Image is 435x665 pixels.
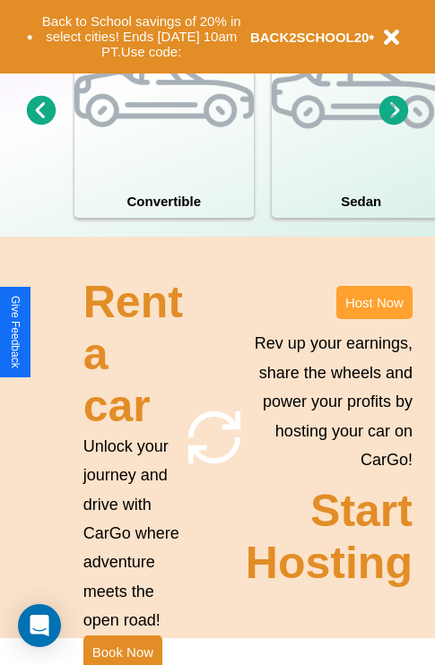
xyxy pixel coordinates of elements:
button: Back to School savings of 20% in select cities! Ends [DATE] 10am PT.Use code: [33,9,250,65]
h2: Start Hosting [246,485,413,589]
h4: Convertible [74,185,254,218]
div: Open Intercom Messenger [18,604,61,647]
b: BACK2SCHOOL20 [250,30,370,45]
p: Unlock your journey and drive with CarGo where adventure meets the open road! [83,432,183,635]
div: Give Feedback [9,296,22,368]
h2: Rent a car [83,276,183,432]
p: Rev up your earnings, share the wheels and power your profits by hosting your car on CarGo! [246,329,413,474]
button: Host Now [336,286,413,319]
